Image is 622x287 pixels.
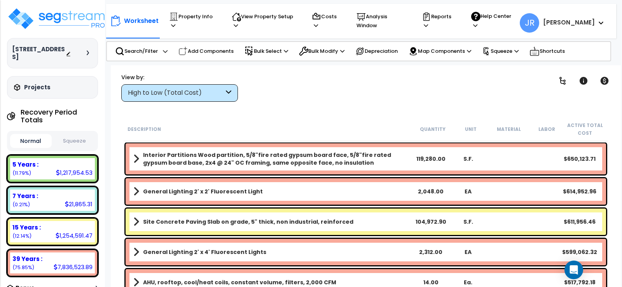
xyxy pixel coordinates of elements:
[561,188,598,195] div: $614,952.96
[465,126,477,132] small: Unit
[174,43,238,60] div: Add Components
[169,12,217,30] p: Property Info
[245,47,288,56] p: Bulk Select
[422,12,456,30] p: Reports
[449,278,487,286] div: Ea.
[54,263,93,271] div: 7,836,523.89
[412,155,450,163] div: 119,280.00
[12,264,34,271] small: (75.85%)
[529,46,565,57] p: Shortcuts
[12,233,31,239] small: (12.14%)
[564,261,583,279] div: Open Intercom Messenger
[412,248,450,256] div: 2,312.00
[124,16,159,26] p: Worksheet
[12,192,38,200] b: 7 Years :
[525,42,569,61] div: Shortcuts
[561,155,598,163] div: $650,123.71
[561,248,598,256] div: $599,062.32
[178,47,234,56] p: Add Components
[356,12,407,30] p: Analysis Window
[409,47,471,56] p: Map Components
[449,248,487,256] div: EA
[412,278,450,286] div: 14.00
[54,134,95,148] button: Squeeze
[561,218,598,226] div: $611,956.46
[12,223,41,231] b: 15 Years :
[133,216,412,227] a: Assembly Title
[56,231,93,240] div: 1,254,591.47
[21,108,98,124] h4: Recovery Period Totals
[561,278,598,286] div: $517,792.18
[497,126,521,132] small: Material
[232,12,297,30] p: View Property Setup
[12,45,66,61] h3: [STREET_ADDRESS]
[128,126,161,132] small: Description
[133,151,412,167] a: Assembly Title
[471,12,515,30] p: Help Center
[412,188,450,195] div: 2,048.00
[65,200,93,208] div: 21,865.31
[115,47,158,56] p: Search/Filter
[351,43,402,60] div: Depreciation
[567,122,603,136] small: Active Total Cost
[7,7,108,30] img: logo_pro_r.png
[143,278,336,286] b: AHU, rooftop, cool/heat coils, constant volume, filters, 2,000 CFM
[143,218,353,226] b: Site Concrete Paving Slab on grade, 5" thick, non industrial, reinforced
[143,188,263,195] b: General Lighting 2' x 2' Fluorescent Light
[299,47,344,56] p: Bulk Modify
[420,126,446,132] small: Quantity
[10,134,52,148] button: Normal
[12,201,30,208] small: (0.21%)
[538,126,555,132] small: Labor
[24,83,51,91] h3: Projects
[312,12,342,30] p: Costs
[412,218,450,226] div: 104,972.90
[449,188,487,195] div: EA
[121,73,238,81] div: View by:
[133,247,412,257] a: Assembly Title
[56,169,93,177] div: 1,217,954.53
[12,170,31,176] small: (11.79%)
[520,13,539,33] span: JR
[133,186,412,197] a: Assembly Title
[128,89,224,97] div: High to Low (Total Cost)
[449,218,487,226] div: S.F.
[12,160,38,169] b: 5 Years :
[355,47,398,56] p: Depreciation
[12,255,42,263] b: 39 Years :
[143,151,412,167] b: Interior Partitions Wood partition, 5/8"fire rated gypsum board face, 5/8"fire rated gypsum board...
[449,155,487,163] div: S.F.
[482,47,519,56] p: Squeeze
[543,18,595,26] b: [PERSON_NAME]
[143,248,266,256] b: General Lighting 2' x 4' Fluorescent Lights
